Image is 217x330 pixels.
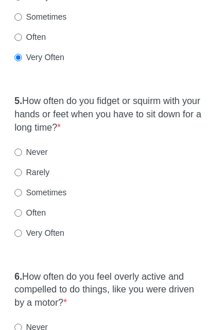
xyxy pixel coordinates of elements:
[14,146,47,158] label: Never
[14,54,22,61] input: Very Often
[14,229,22,237] input: Very Often
[14,207,46,218] label: Often
[14,11,67,23] label: Sometimes
[14,166,49,178] label: Rarely
[14,189,22,196] input: Sometimes
[14,96,22,106] strong: 5.
[14,34,22,41] input: Often
[14,169,22,176] input: Rarely
[14,187,67,198] label: Sometimes
[14,149,22,156] input: Never
[14,272,22,281] strong: 6.
[14,31,46,43] label: Often
[14,227,64,239] label: Very Often
[14,13,22,21] input: Sometimes
[14,209,22,217] input: Often
[14,95,203,135] label: How often do you fidget or squirm with your hands or feet when you have to sit down for a long time?
[14,51,64,63] label: Very Often
[14,270,203,310] label: How often do you feel overly active and compelled to do things, like you were driven by a motor?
